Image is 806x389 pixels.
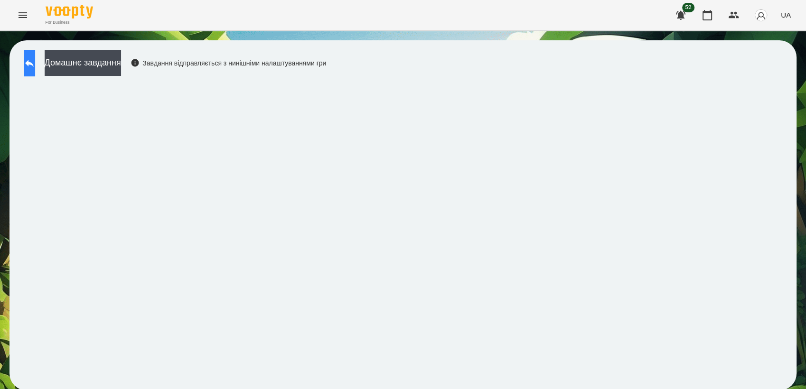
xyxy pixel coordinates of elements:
button: Menu [11,4,34,27]
span: UA [781,10,791,20]
img: Voopty Logo [46,5,93,19]
span: For Business [46,19,93,26]
button: Домашнє завдання [45,50,121,76]
span: 52 [682,3,694,12]
button: UA [777,6,795,24]
div: Завдання відправляється з нинішніми налаштуваннями гри [131,58,327,68]
img: avatar_s.png [754,9,768,22]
